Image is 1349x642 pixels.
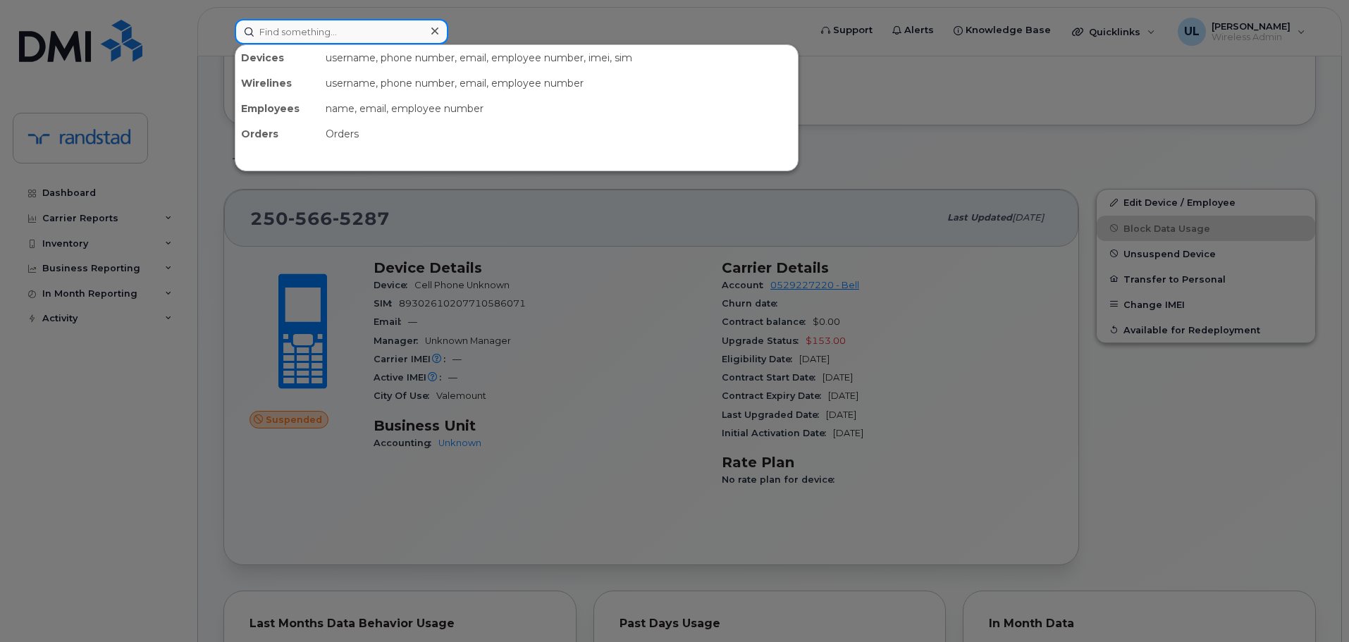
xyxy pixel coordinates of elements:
div: Wirelines [235,70,320,96]
div: Orders [320,121,798,147]
div: name, email, employee number [320,96,798,121]
div: Devices [235,45,320,70]
div: Orders [235,121,320,147]
div: Employees [235,96,320,121]
div: username, phone number, email, employee number, imei, sim [320,45,798,70]
div: username, phone number, email, employee number [320,70,798,96]
input: Find something... [235,19,448,44]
